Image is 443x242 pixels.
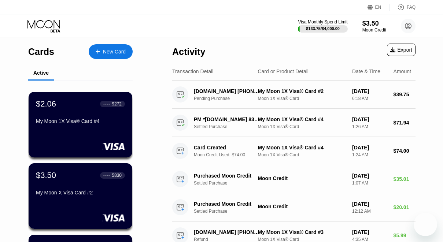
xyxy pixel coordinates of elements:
[352,229,388,235] div: [DATE]
[352,116,388,122] div: [DATE]
[194,229,261,235] div: [DOMAIN_NAME] [PHONE_NUMBER] US
[362,20,386,27] div: $3.50
[352,237,388,242] div: 4:35 AM
[298,19,347,25] div: Visa Monthly Spend Limit
[394,148,416,154] div: $74.00
[362,27,386,33] div: Moon Credit
[258,116,346,122] div: My Moon 1X Visa® Card #4
[194,124,266,129] div: Settled Purchase
[375,5,381,10] div: EN
[352,152,388,157] div: 1:24 AM
[394,120,416,126] div: $71.94
[258,145,346,150] div: My Moon 1X Visa® Card #4
[89,44,133,59] div: New Card
[394,232,416,238] div: $5.99
[194,173,261,179] div: Purchased Moon Credit
[352,68,380,74] div: Date & Time
[172,46,205,57] div: Activity
[28,46,54,57] div: Cards
[258,237,346,242] div: Moon 1X Visa® Card
[36,171,56,180] div: $3.50
[172,109,416,137] div: PM *[DOMAIN_NAME] 833-2238874 USSettled PurchaseMy Moon 1X Visa® Card #4Moon 1X Visa® Card[DATE]1...
[194,116,261,122] div: PM *[DOMAIN_NAME] 833-2238874 US
[194,180,266,186] div: Settled Purchase
[103,174,111,176] div: ● ● ● ●
[352,180,388,186] div: 1:07 AM
[33,70,49,76] div: Active
[103,49,126,55] div: New Card
[394,176,416,182] div: $35.01
[194,145,261,150] div: Card Created
[172,193,416,221] div: Purchased Moon CreditSettled PurchaseMoon Credit[DATE]12:12 AM$20.01
[172,165,416,193] div: Purchased Moon CreditSettled PurchaseMoon Credit[DATE]1:07 AM$35.01
[387,44,416,56] div: Export
[258,88,346,94] div: My Moon 1X Visa® Card #2
[258,96,346,101] div: Moon 1X Visa® Card
[352,145,388,150] div: [DATE]
[36,190,125,196] div: My Moon X Visa Card #2
[352,173,388,179] div: [DATE]
[258,204,346,209] div: Moon Credit
[194,201,261,207] div: Purchased Moon Credit
[194,152,266,157] div: Moon Credit Used: $74.00
[407,5,416,10] div: FAQ
[29,92,132,157] div: $2.06● ● ● ●9272My Moon 1X Visa® Card #4
[352,88,388,94] div: [DATE]
[394,92,416,97] div: $39.75
[362,20,386,33] div: $3.50Moon Credit
[258,175,346,181] div: Moon Credit
[390,4,416,11] div: FAQ
[194,96,266,101] div: Pending Purchase
[394,204,416,210] div: $20.01
[103,103,111,105] div: ● ● ● ●
[352,201,388,207] div: [DATE]
[306,26,340,31] div: $133.75 / $4,000.00
[390,47,412,53] div: Export
[36,118,125,124] div: My Moon 1X Visa® Card #4
[368,4,390,11] div: EN
[29,163,132,229] div: $3.50● ● ● ●5830My Moon X Visa Card #2
[112,173,122,178] div: 5830
[352,124,388,129] div: 1:26 AM
[194,209,266,214] div: Settled Purchase
[414,213,437,236] iframe: Button to launch messaging window
[172,68,213,74] div: Transaction Detail
[258,229,346,235] div: My Moon 1X Visa® Card #3
[172,81,416,109] div: [DOMAIN_NAME] [PHONE_NUMBER] USPending PurchaseMy Moon 1X Visa® Card #2Moon 1X Visa® Card[DATE]6:...
[258,124,346,129] div: Moon 1X Visa® Card
[298,19,347,33] div: Visa Monthly Spend Limit$133.75/$4,000.00
[172,137,416,165] div: Card CreatedMoon Credit Used: $74.00My Moon 1X Visa® Card #4Moon 1X Visa® Card[DATE]1:24 AM$74.00
[394,68,411,74] div: Amount
[194,88,261,94] div: [DOMAIN_NAME] [PHONE_NUMBER] US
[352,209,388,214] div: 12:12 AM
[36,99,56,109] div: $2.06
[194,237,266,242] div: Refund
[352,96,388,101] div: 6:18 AM
[258,68,309,74] div: Card or Product Detail
[112,101,122,107] div: 9272
[258,152,346,157] div: Moon 1X Visa® Card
